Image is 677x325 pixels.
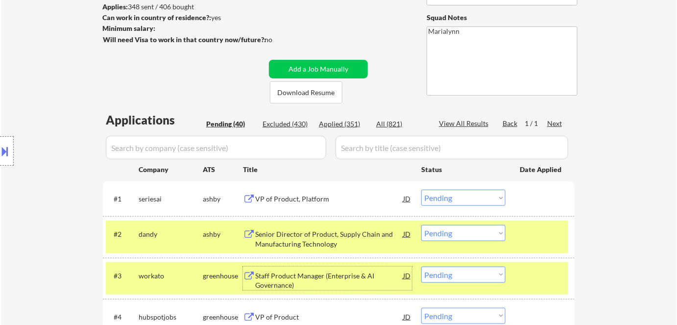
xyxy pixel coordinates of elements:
[139,312,203,322] div: hubspotjobs
[376,119,425,129] div: All (821)
[263,119,312,129] div: Excluded (430)
[255,271,403,290] div: Staff Product Manager (Enterprise & AI Governance)
[269,60,368,78] button: Add a Job Manually
[114,271,131,281] div: #3
[203,312,243,322] div: greenhouse
[255,229,403,249] div: Senior Director of Product, Supply Chain and Manufacturing Technology
[102,13,263,23] div: yes
[255,194,403,204] div: VP of Product, Platform
[336,136,568,159] input: Search by title (case sensitive)
[103,35,266,44] strong: Will need Visa to work in that country now/future?:
[319,119,368,129] div: Applied (351)
[421,160,506,178] div: Status
[402,225,412,243] div: JD
[139,271,203,281] div: workato
[203,229,243,239] div: ashby
[265,35,292,45] div: no
[547,119,563,128] div: Next
[102,2,128,11] strong: Applies:
[243,165,412,175] div: Title
[203,165,243,175] div: ATS
[114,312,131,322] div: #4
[203,271,243,281] div: greenhouse
[206,119,255,129] div: Pending (40)
[439,119,491,128] div: View All Results
[102,24,155,32] strong: Minimum salary:
[255,312,403,322] div: VP of Product
[102,2,266,12] div: 348 sent / 406 bought
[427,13,578,23] div: Squad Notes
[106,136,326,159] input: Search by company (case sensitive)
[102,13,211,22] strong: Can work in country of residence?:
[203,194,243,204] div: ashby
[402,267,412,284] div: JD
[520,165,563,175] div: Date Applied
[270,81,342,103] button: Download Resume
[402,190,412,207] div: JD
[525,119,547,128] div: 1 / 1
[503,119,518,128] div: Back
